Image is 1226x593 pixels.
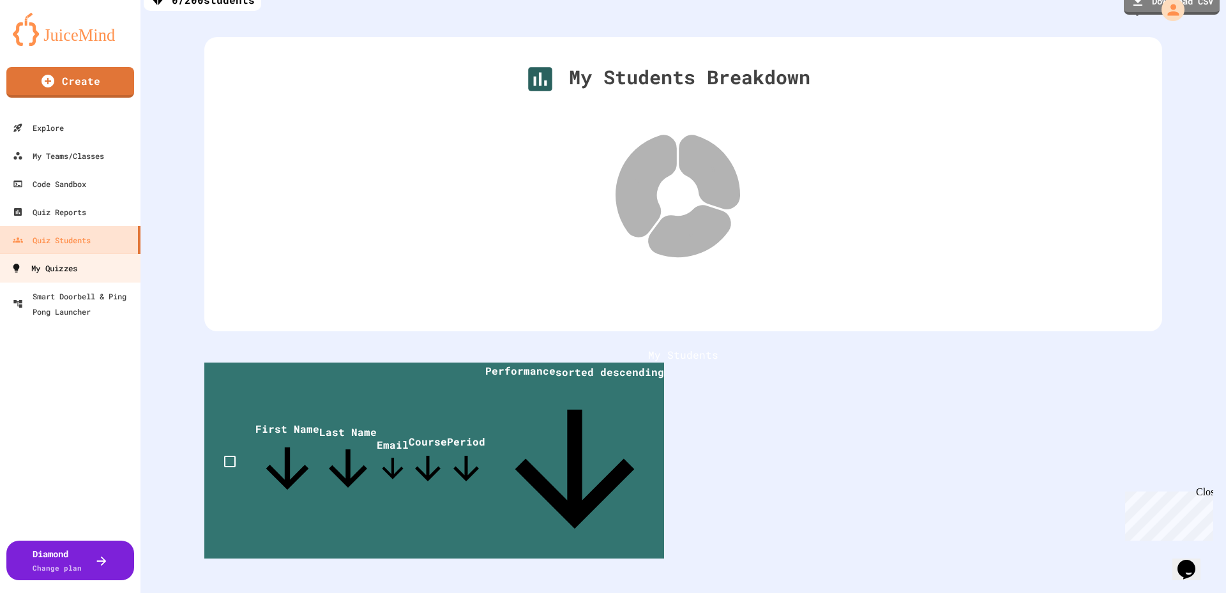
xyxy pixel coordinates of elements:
[33,563,82,573] span: Change plan
[204,347,1162,363] h1: My Students
[255,422,319,500] span: First Name
[524,63,810,95] div: My Students Breakdown
[13,13,128,46] img: logo-orange.svg
[377,438,409,484] span: Email
[1120,486,1213,541] iframe: chat widget
[556,365,664,379] span: sorted descending
[13,232,91,248] div: Quiz Students
[447,435,485,488] span: Period
[5,5,88,81] div: Chat with us now!Close
[6,67,134,98] a: Create
[11,260,77,276] div: My Quizzes
[13,204,86,220] div: Quiz Reports
[485,364,664,559] span: Performancesorted descending
[13,176,86,191] div: Code Sandbox
[319,425,377,497] span: Last Name
[13,148,104,163] div: My Teams/Classes
[13,120,64,135] div: Explore
[409,435,447,488] span: Course
[13,289,135,319] div: Smart Doorbell & Ping Pong Launcher
[6,541,134,580] button: DiamondChange plan
[1172,542,1213,580] iframe: chat widget
[33,547,82,574] div: Diamond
